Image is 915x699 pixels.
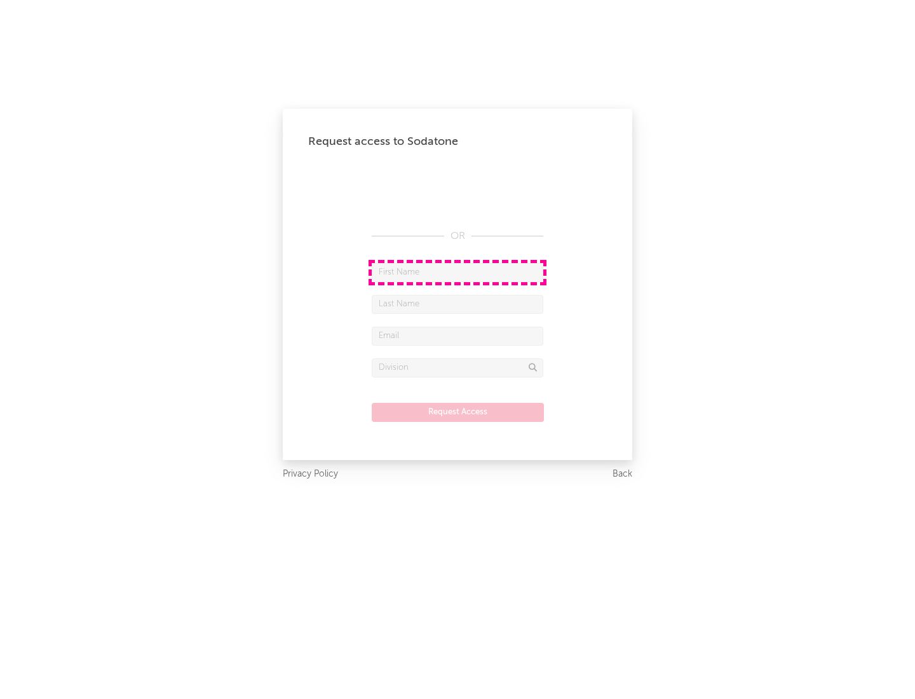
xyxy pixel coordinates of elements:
[308,134,607,149] div: Request access to Sodatone
[372,295,543,314] input: Last Name
[372,358,543,377] input: Division
[372,229,543,244] div: OR
[372,327,543,346] input: Email
[372,263,543,282] input: First Name
[372,403,544,422] button: Request Access
[613,466,632,482] a: Back
[283,466,338,482] a: Privacy Policy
